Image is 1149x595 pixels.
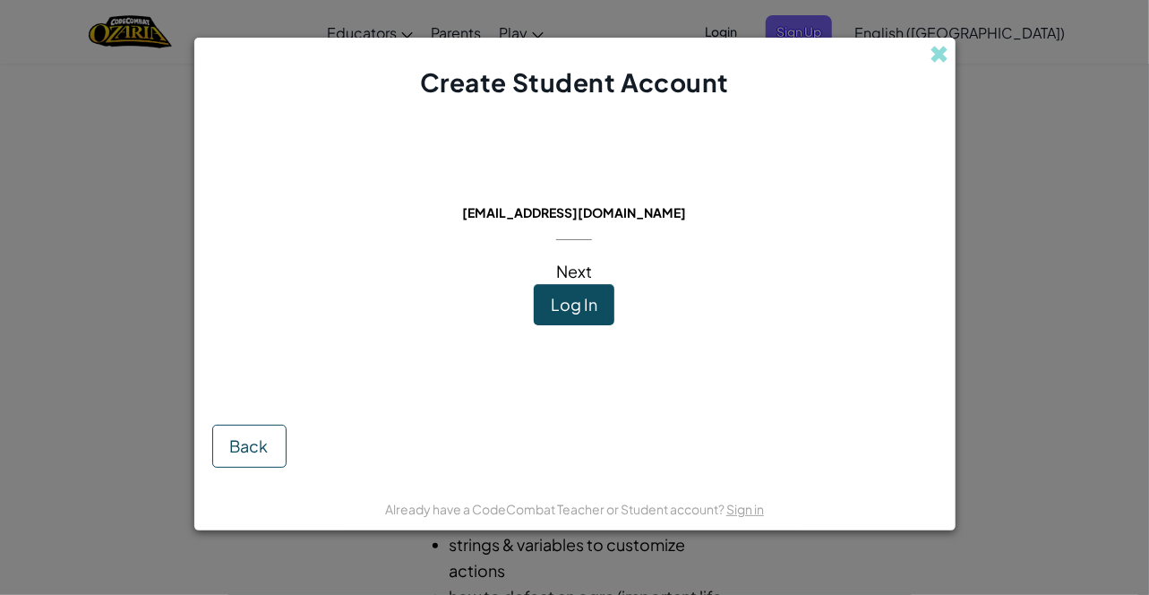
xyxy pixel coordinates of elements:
span: Next [556,261,592,281]
span: This email is already in use: [448,179,701,200]
span: Already have a CodeCombat Teacher or Student account? [385,501,726,517]
span: Create Student Account [420,66,729,98]
span: Log In [551,294,597,315]
button: Log In [534,284,614,325]
a: Sign in [726,501,764,517]
span: [EMAIL_ADDRESS][DOMAIN_NAME] [462,204,686,220]
span: Back [230,435,269,456]
button: Back [212,425,287,468]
